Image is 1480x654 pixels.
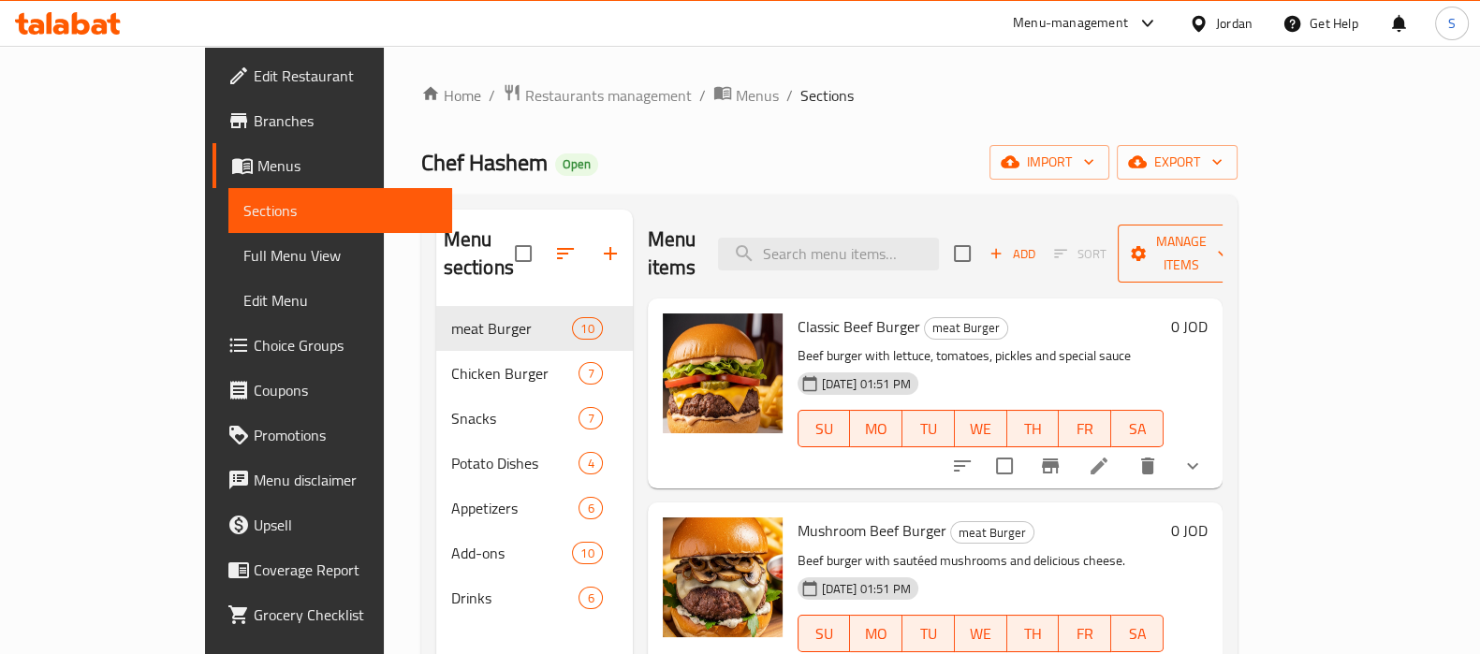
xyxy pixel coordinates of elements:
a: Choice Groups [212,323,452,368]
div: meat Burger [451,317,573,340]
span: Open [555,156,598,172]
img: Classic Beef Burger [663,313,783,433]
div: items [579,362,602,385]
span: Upsell [254,514,437,536]
span: [DATE] 01:51 PM [814,580,918,598]
a: Edit Menu [228,278,452,323]
button: Manage items [1118,225,1243,283]
button: WE [955,410,1007,447]
button: FR [1059,410,1111,447]
span: SA [1119,415,1156,443]
button: Add section [588,231,633,276]
button: FR [1059,615,1111,652]
span: FR [1066,620,1104,647]
button: SA [1111,410,1164,447]
span: Add-ons [451,542,573,564]
span: Select all sections [504,234,543,273]
button: SU [798,615,851,652]
nav: Menu sections [436,298,633,628]
button: export [1117,145,1238,180]
h6: 0 JOD [1171,313,1208,340]
a: Promotions [212,413,452,458]
li: / [489,84,495,107]
span: 7 [579,365,601,383]
span: Chicken Burger [451,362,579,385]
span: Restaurants management [525,84,692,107]
div: meat Burger10 [436,306,633,351]
span: Promotions [254,424,437,446]
button: SA [1111,615,1164,652]
div: Potato Dishes [451,452,579,474]
span: Sections [243,199,437,222]
button: WE [955,615,1007,652]
span: Branches [254,109,437,132]
h2: Menu sections [444,225,515,282]
button: TU [902,410,955,447]
div: meat Burger [924,317,1008,340]
a: Menus [212,143,452,188]
a: Sections [228,188,452,233]
nav: breadcrumb [421,83,1238,108]
button: sort-choices [940,443,985,488]
a: Upsell [212,502,452,547]
div: items [579,407,602,429]
div: items [572,317,602,340]
span: Mushroom Beef Burger [798,516,946,545]
span: Classic Beef Burger [798,312,920,341]
button: MO [850,615,902,652]
div: Menu-management [1013,12,1128,35]
span: Appetizers [451,497,579,519]
span: Sort sections [543,231,588,276]
button: delete [1125,443,1170,488]
svg: Show Choices [1181,455,1204,477]
a: Full Menu View [228,233,452,278]
span: Add item [982,240,1042,269]
span: 10 [573,320,601,338]
span: WE [962,415,1000,443]
span: Sections [800,84,854,107]
span: S [1448,13,1456,34]
span: [DATE] 01:51 PM [814,375,918,393]
span: import [1004,151,1094,174]
a: Restaurants management [503,83,692,108]
div: Drinks6 [436,575,633,620]
div: meat Burger [950,521,1034,544]
a: Edit Restaurant [212,53,452,98]
div: Potato Dishes4 [436,441,633,486]
span: Add [987,243,1037,265]
button: TU [902,615,955,652]
span: Snacks [451,407,579,429]
a: Coverage Report [212,547,452,592]
a: Menus [713,83,779,108]
span: Grocery Checklist [254,603,437,626]
button: TH [1007,615,1060,652]
span: 7 [579,410,601,428]
div: Appetizers6 [436,486,633,530]
div: Add-ons10 [436,530,633,575]
span: FR [1066,415,1104,443]
span: Menu disclaimer [254,469,437,491]
span: SU [806,415,843,443]
span: Manage items [1133,230,1228,277]
span: SA [1119,620,1156,647]
div: Jordan [1216,13,1253,34]
div: items [579,587,602,609]
span: Menus [257,154,437,177]
span: MO [857,620,895,647]
p: Beef burger with lettuce, tomatoes, pickles and special sauce [798,344,1164,368]
button: Add [982,240,1042,269]
span: Menus [736,84,779,107]
a: Branches [212,98,452,143]
button: MO [850,410,902,447]
a: Grocery Checklist [212,592,452,637]
span: WE [962,620,1000,647]
span: TH [1015,415,1052,443]
div: Drinks [451,587,579,609]
li: / [699,84,706,107]
div: Open [555,153,598,176]
span: 6 [579,589,601,607]
span: Choice Groups [254,334,437,356]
